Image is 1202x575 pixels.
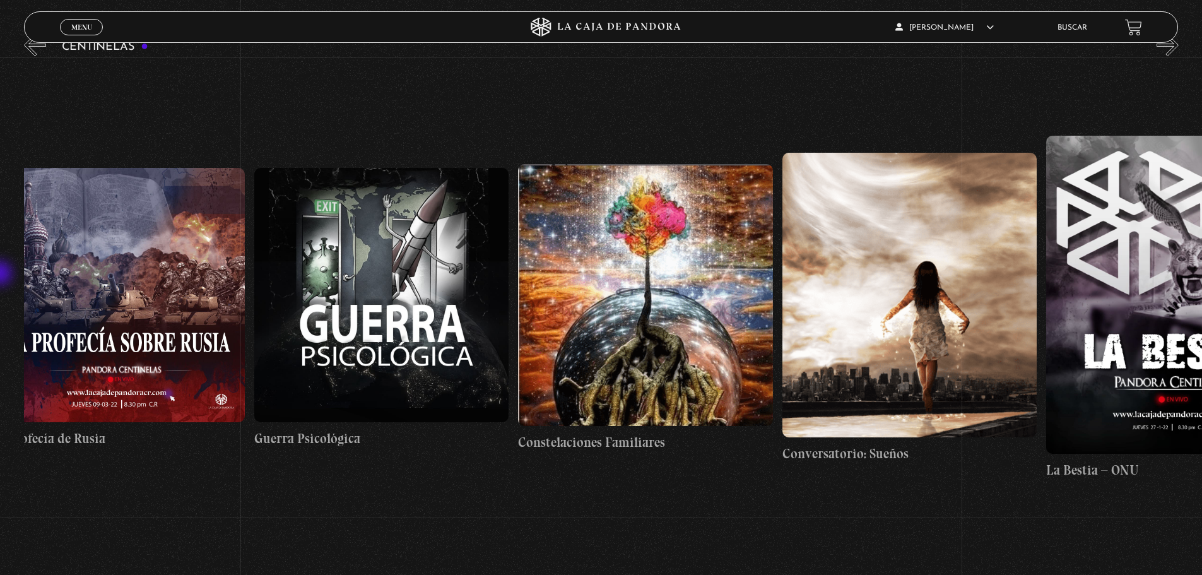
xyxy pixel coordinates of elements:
[24,34,46,56] button: Previous
[1058,24,1087,32] a: Buscar
[62,41,148,53] h3: Centinelas
[782,444,1037,464] h4: Conversatorio: Sueños
[71,23,92,31] span: Menu
[1125,19,1142,36] a: View your shopping cart
[895,24,994,32] span: [PERSON_NAME]
[67,34,97,43] span: Cerrar
[1157,34,1179,56] button: Next
[782,66,1037,550] a: Conversatorio: Sueños
[254,429,509,449] h4: Guerra Psicológica
[518,432,772,453] h4: Constelaciones Familiares
[518,66,772,550] a: Constelaciones Familiares
[254,66,509,550] a: Guerra Psicológica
